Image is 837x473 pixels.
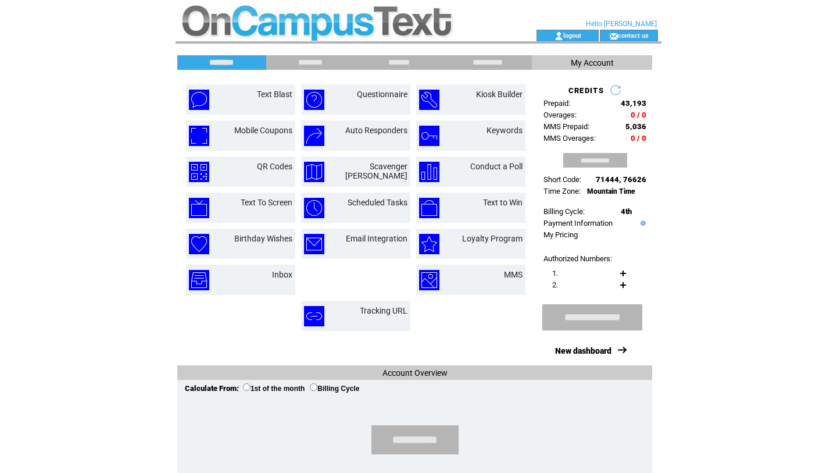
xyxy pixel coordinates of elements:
a: Text Blast [257,90,292,99]
span: Time Zone: [543,187,581,195]
span: 4th [621,207,632,216]
span: 2. [552,280,558,289]
a: QR Codes [257,162,292,171]
span: Overages: [543,111,577,119]
span: CREDITS [568,86,604,95]
img: kiosk-builder.png [419,90,439,110]
img: account_icon.gif [555,31,563,41]
img: keywords.png [419,126,439,146]
img: tracking-url.png [304,306,324,326]
img: help.gif [638,221,646,226]
label: 1st of the month [243,385,305,393]
a: Text to Win [483,198,523,207]
span: Short Code: [543,175,581,184]
a: Payment Information [543,219,613,227]
a: contact us [618,31,649,39]
span: MMS Prepaid: [543,122,589,131]
span: 5,036 [625,122,646,131]
img: scheduled-tasks.png [304,198,324,218]
span: MMS Overages: [543,134,596,143]
a: MMS [504,270,523,279]
img: contact_us_icon.gif [609,31,618,41]
img: inbox.png [189,270,209,290]
img: email-integration.png [304,234,324,254]
span: 1. [552,269,558,278]
input: 1st of the month [243,383,251,391]
span: Calculate From: [185,384,239,393]
a: Mobile Coupons [234,126,292,135]
img: conduct-a-poll.png [419,162,439,182]
span: Billing Cycle: [543,207,585,216]
img: text-blast.png [189,90,209,110]
span: Authorized Numbers: [543,254,612,263]
img: auto-responders.png [304,126,324,146]
span: Prepaid: [543,99,570,108]
a: Text To Screen [241,198,292,207]
a: Conduct a Poll [470,162,523,171]
a: New dashboard [555,346,611,355]
span: 0 / 0 [631,134,646,143]
a: My Pricing [543,230,578,239]
img: birthday-wishes.png [189,234,209,254]
a: logout [563,31,581,39]
img: qr-codes.png [189,162,209,182]
img: mobile-coupons.png [189,126,209,146]
a: Inbox [272,270,292,279]
img: questionnaire.png [304,90,324,110]
span: 43,193 [621,99,646,108]
label: Billing Cycle [310,385,359,393]
a: Questionnaire [357,90,407,99]
span: 71444, 76626 [596,175,646,184]
a: Birthday Wishes [234,234,292,243]
span: My Account [571,58,614,67]
a: Keywords [487,126,523,135]
img: loyalty-program.png [419,234,439,254]
span: Hello [PERSON_NAME] [586,20,657,28]
a: Kiosk Builder [476,90,523,99]
a: Scheduled Tasks [348,198,407,207]
a: Tracking URL [360,306,407,315]
input: Billing Cycle [310,383,317,391]
a: Scavenger [PERSON_NAME] [345,162,407,180]
img: mms.png [419,270,439,290]
span: Mountain Time [587,187,635,195]
a: Auto Responders [345,126,407,135]
a: Email Integration [346,234,407,243]
img: text-to-win.png [419,198,439,218]
img: text-to-screen.png [189,198,209,218]
img: scavenger-hunt.png [304,162,324,182]
span: Account Overview [382,368,448,378]
a: Loyalty Program [462,234,523,243]
span: 0 / 0 [631,111,646,119]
